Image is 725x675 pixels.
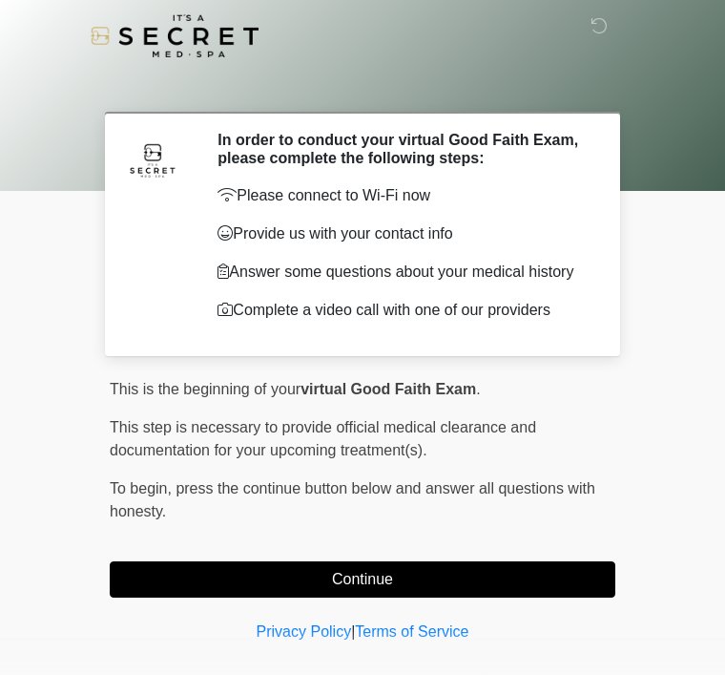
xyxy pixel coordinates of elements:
p: Provide us with your contact info [217,222,587,245]
strong: virtual Good Faith Exam [300,381,476,397]
span: This step is necessary to provide official medical clearance and documentation for your upcoming ... [110,419,536,458]
span: press the continue button below and answer all questions with honesty. [110,480,595,519]
span: . [476,381,480,397]
h1: ‎ ‎ [95,69,630,104]
a: Terms of Service [355,623,468,640]
span: This is the beginning of your [110,381,300,397]
span: To begin, [110,480,176,496]
h2: In order to conduct your virtual Good Faith Exam, please complete the following steps: [217,131,587,167]
p: Answer some questions about your medical history [217,261,587,284]
img: It's A Secret Med Spa Logo [91,14,259,57]
a: Privacy Policy [257,623,352,640]
img: Agent Avatar [124,131,181,188]
button: Continue [110,561,615,598]
a: | [351,623,355,640]
p: Complete a video call with one of our providers [217,299,587,322]
p: Please connect to Wi-Fi now [217,184,587,207]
